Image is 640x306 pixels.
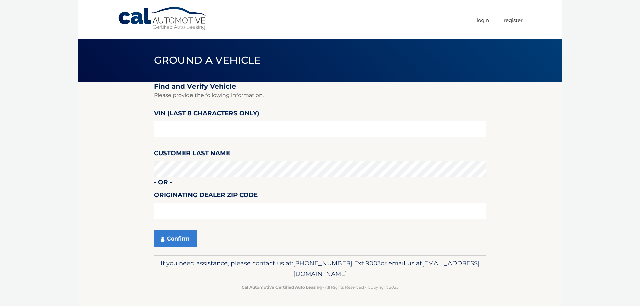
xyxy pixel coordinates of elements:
[154,91,486,100] p: Please provide the following information.
[242,285,322,290] strong: Cal Automotive Certified Auto Leasing
[154,230,197,247] button: Confirm
[158,258,482,279] p: If you need assistance, please contact us at: or email us at
[118,7,208,31] a: Cal Automotive
[154,148,230,161] label: Customer Last Name
[154,190,258,203] label: Originating Dealer Zip Code
[293,259,381,267] span: [PHONE_NUMBER] Ext 9003
[504,15,523,26] a: Register
[154,108,259,121] label: VIN (last 8 characters only)
[154,54,261,67] span: Ground a Vehicle
[154,82,486,91] h2: Find and Verify Vehicle
[477,15,489,26] a: Login
[158,283,482,291] p: - All Rights Reserved - Copyright 2025
[154,177,172,190] label: - or -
